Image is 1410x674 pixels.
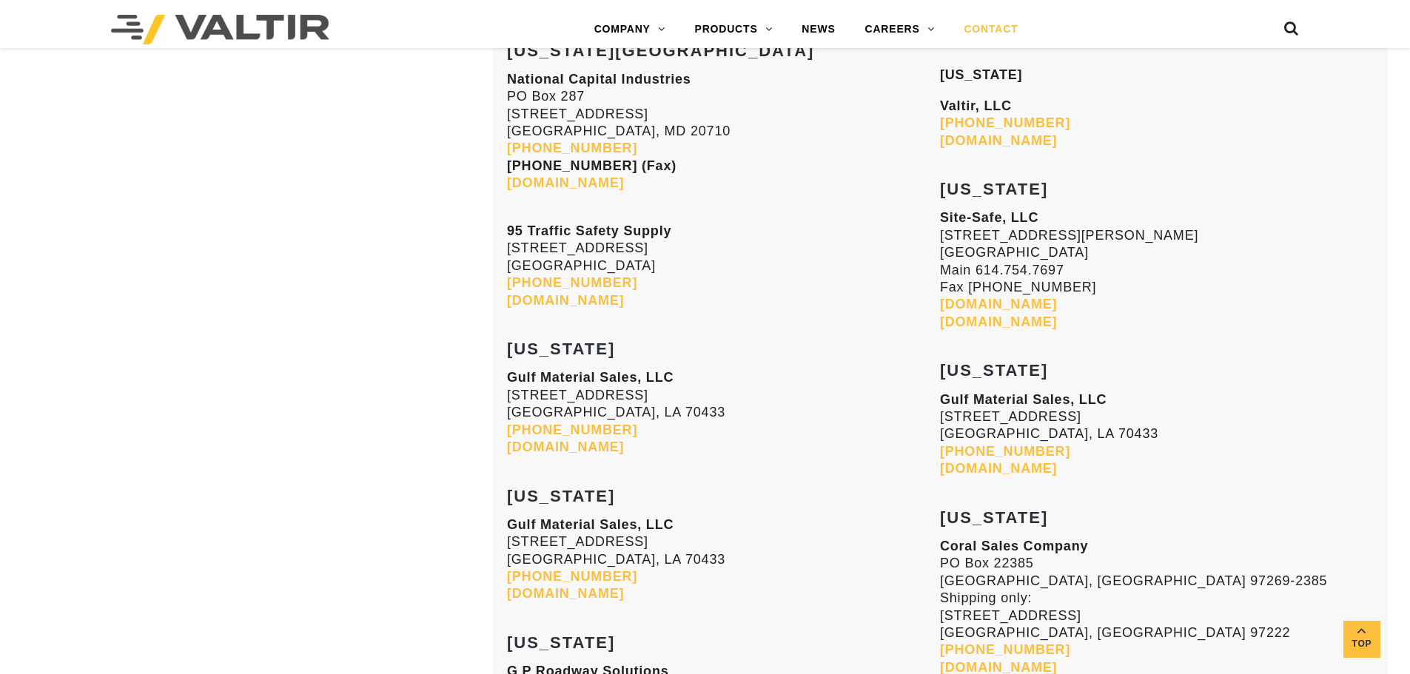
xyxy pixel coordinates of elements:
[507,141,637,155] a: [PHONE_NUMBER]
[940,67,1022,82] strong: [US_STATE]
[940,209,1373,331] p: [STREET_ADDRESS][PERSON_NAME] [GEOGRAPHIC_DATA] Main 614.754.7697 Fax [PHONE_NUMBER]
[940,461,1057,476] a: [DOMAIN_NAME]
[940,314,1057,329] a: [DOMAIN_NAME]
[850,15,950,44] a: CAREERS
[507,175,624,190] a: [DOMAIN_NAME]
[680,15,788,44] a: PRODUCTS
[507,275,637,290] a: [PHONE_NUMBER]
[507,206,940,309] p: [STREET_ADDRESS] [GEOGRAPHIC_DATA]
[507,439,624,454] a: [DOMAIN_NAME]
[507,340,615,358] strong: [US_STATE]
[507,516,940,603] p: [STREET_ADDRESS] [GEOGRAPHIC_DATA], LA 70433
[507,517,674,532] strong: Gulf Material Sales, LLC
[1343,636,1380,653] span: Top
[940,539,1088,553] strong: Coral Sales Company
[507,422,637,437] a: [PHONE_NUMBER]
[507,72,691,87] strong: National Capital Industries
[949,15,1033,44] a: CONTACT
[940,297,1057,311] a: [DOMAIN_NAME]
[1343,621,1380,658] a: Top
[940,642,1070,657] a: [PHONE_NUMBER]
[787,15,850,44] a: NEWS
[940,392,1107,407] strong: Gulf Material Sales, LLC
[940,180,1048,198] strong: [US_STATE]
[940,98,1012,113] b: Valtir, LLC
[507,586,624,601] a: [DOMAIN_NAME]
[507,158,677,173] strong: [PHONE_NUMBER] (Fax)
[507,633,615,652] strong: [US_STATE]
[507,71,940,192] p: PO Box 287 [STREET_ADDRESS] [GEOGRAPHIC_DATA], MD 20710
[940,361,1048,380] strong: [US_STATE]
[111,15,329,44] img: Valtir
[940,444,1070,459] a: [PHONE_NUMBER]
[580,15,680,44] a: COMPANY
[507,370,674,385] strong: Gulf Material Sales, LLC
[940,391,1373,478] p: [STREET_ADDRESS] [GEOGRAPHIC_DATA], LA 70433
[940,508,1048,527] strong: [US_STATE]
[940,115,1070,130] a: [PHONE_NUMBER]
[507,369,940,456] p: [STREET_ADDRESS] [GEOGRAPHIC_DATA], LA 70433
[507,223,671,238] strong: 95 Traffic Safety Supply
[507,569,637,584] a: [PHONE_NUMBER]
[507,293,624,308] a: [DOMAIN_NAME]
[940,133,1057,148] a: [DOMAIN_NAME]
[507,487,615,505] strong: [US_STATE]
[940,210,1038,225] strong: Site-Safe, LLC
[507,41,814,60] strong: [US_STATE][GEOGRAPHIC_DATA]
